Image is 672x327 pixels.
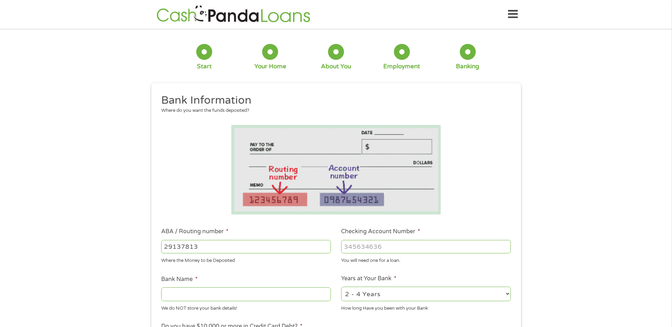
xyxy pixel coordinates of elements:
[341,228,420,235] label: Checking Account Number
[231,125,441,214] img: Routing number location
[341,255,511,264] div: You will need one for a loan.
[341,275,396,282] label: Years at Your Bank
[341,240,511,253] input: 345634636
[161,228,228,235] label: ABA / Routing number
[321,63,351,70] div: About You
[161,93,506,108] h2: Bank Information
[161,107,506,114] div: Where do you want the funds deposited?
[161,255,331,264] div: Where the Money to be Deposited
[161,276,198,283] label: Bank Name
[383,63,420,70] div: Employment
[161,302,331,312] div: We do NOT store your bank details!
[341,302,511,312] div: How long Have you been with your Bank
[456,63,479,70] div: Banking
[154,4,312,24] img: GetLoanNow Logo
[161,240,331,253] input: 263177916
[254,63,286,70] div: Your Home
[197,63,212,70] div: Start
